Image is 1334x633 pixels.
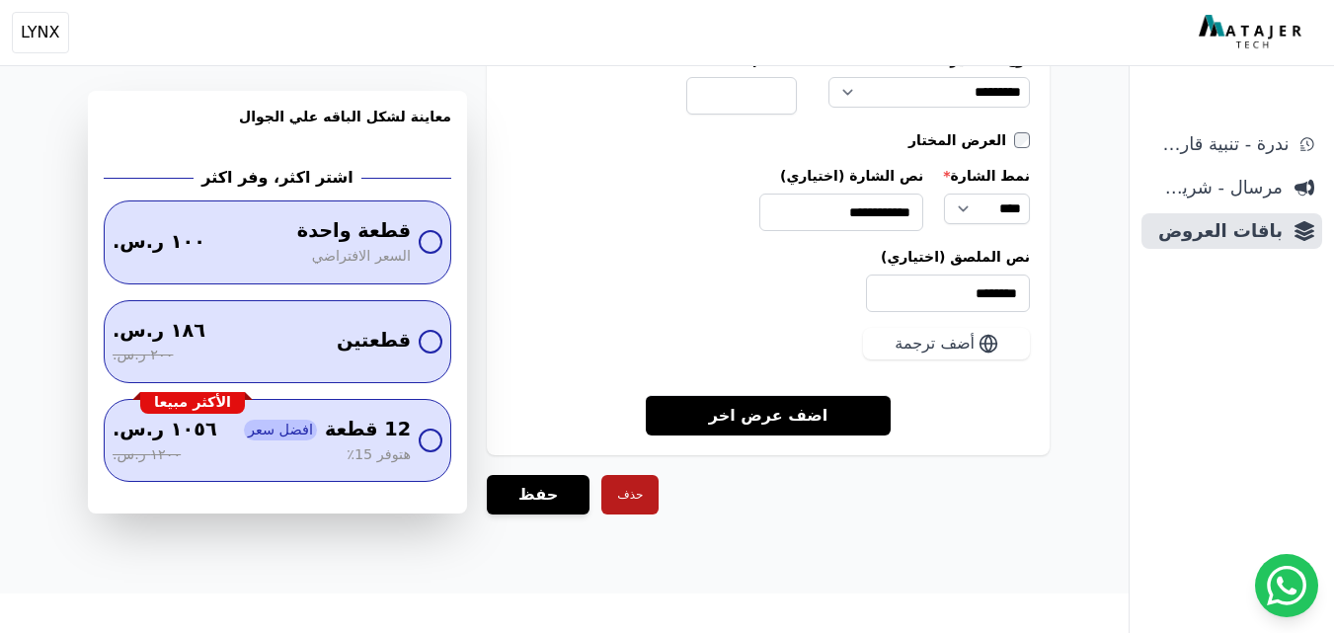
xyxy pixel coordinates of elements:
[1149,130,1289,158] span: ندرة - تنبية قارب علي النفاذ
[297,217,411,246] span: قطعة واحدة
[337,328,411,356] span: قطعتين
[1199,15,1306,50] img: MatajerTech Logo
[1149,174,1283,201] span: مرسال - شريط دعاية
[487,475,589,514] button: حفظ
[312,246,411,268] span: السعر الافتراضي
[201,166,353,190] h2: اشتر اكثر، وفر اكثر
[21,21,60,44] span: LYNX
[1149,217,1283,245] span: باقات العروض
[113,444,181,466] span: ١٢٠٠ ر.س.
[113,228,205,257] span: ١٠٠ ر.س.
[759,166,923,186] label: نص الشارة (اختياري)
[646,395,892,435] a: اضف عرض اخر
[507,247,1030,267] label: نص الملصق (اختياري)
[113,346,173,367] span: ٢٠٠ ر.س.
[601,475,659,514] button: حذف
[895,332,975,356] span: أضف ترجمة
[12,12,69,53] button: LYNX
[325,416,411,444] span: 12 قطعة
[943,166,1030,186] label: نمط الشارة
[908,130,1014,150] label: العرض المختار
[347,444,411,466] span: هتوفر 15٪
[244,420,317,441] span: افضل سعر
[113,317,205,346] span: ١٨٦ ر.س.
[113,416,217,444] span: ١٠٥٦ ر.س.
[140,392,245,414] div: الأكثر مبيعا
[863,328,1030,359] button: أضف ترجمة
[104,107,451,150] h3: معاينة لشكل الباقه علي الجوال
